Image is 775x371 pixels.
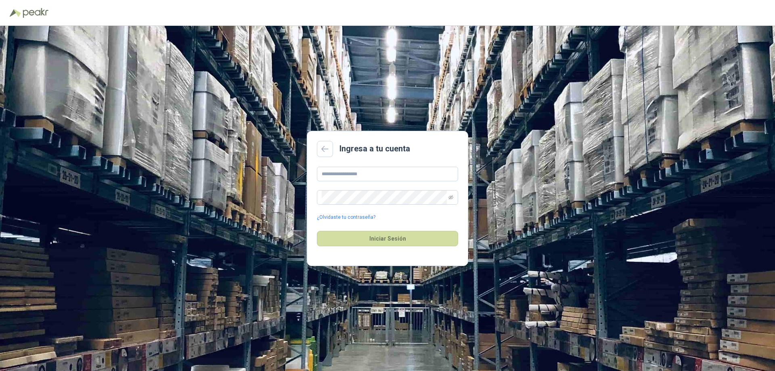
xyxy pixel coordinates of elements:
a: ¿Olvidaste tu contraseña? [317,214,375,221]
img: Peakr [23,8,48,18]
span: eye-invisible [448,195,453,200]
button: Iniciar Sesión [317,231,458,246]
img: Logo [10,9,21,17]
h2: Ingresa a tu cuenta [339,143,410,155]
